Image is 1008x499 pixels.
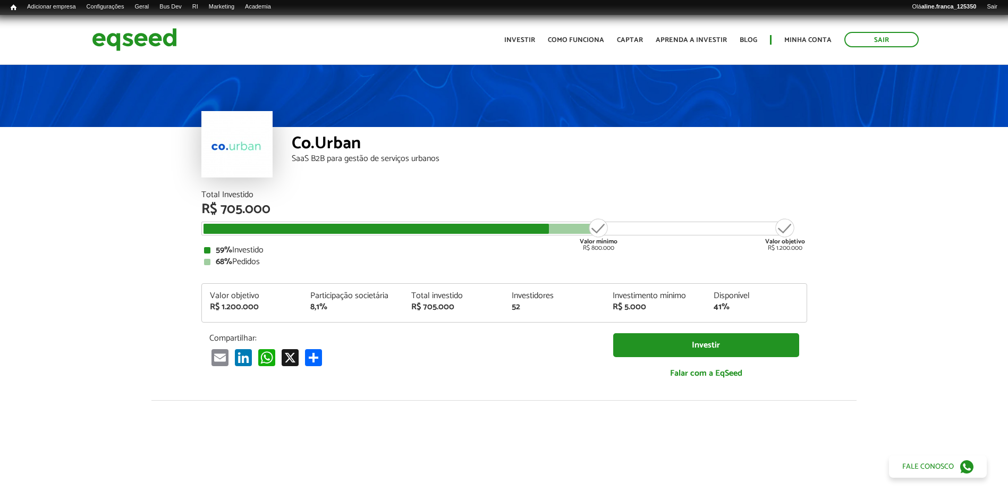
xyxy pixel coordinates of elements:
[921,3,977,10] strong: aline.franca_125350
[714,292,799,300] div: Disponível
[256,349,277,366] a: WhatsApp
[844,32,919,47] a: Sair
[216,243,232,257] strong: 59%
[548,37,604,44] a: Como funciona
[92,26,177,54] img: EqSeed
[129,3,154,11] a: Geral
[81,3,130,11] a: Configurações
[613,362,799,384] a: Falar com a EqSeed
[201,191,807,199] div: Total Investido
[580,236,617,247] strong: Valor mínimo
[233,349,254,366] a: LinkedIn
[784,37,832,44] a: Minha conta
[579,217,619,251] div: R$ 800.000
[512,303,597,311] div: 52
[504,37,535,44] a: Investir
[714,303,799,311] div: 41%
[907,3,982,11] a: Oláaline.franca_125350
[210,292,295,300] div: Valor objetivo
[656,37,727,44] a: Aprenda a investir
[292,135,807,155] div: Co.Urban
[210,303,295,311] div: R$ 1.200.000
[204,3,240,11] a: Marketing
[292,155,807,163] div: SaaS B2B para gestão de serviços urbanos
[187,3,204,11] a: RI
[209,333,597,343] p: Compartilhar:
[22,3,81,11] a: Adicionar empresa
[11,4,16,11] span: Início
[240,3,276,11] a: Academia
[613,292,698,300] div: Investimento mínimo
[411,292,496,300] div: Total investido
[740,37,757,44] a: Blog
[310,303,395,311] div: 8,1%
[765,217,805,251] div: R$ 1.200.000
[613,303,698,311] div: R$ 5.000
[5,3,22,13] a: Início
[201,202,807,216] div: R$ 705.000
[889,455,987,478] a: Fale conosco
[303,349,324,366] a: Compartilhar
[981,3,1003,11] a: Sair
[310,292,395,300] div: Participação societária
[209,349,231,366] a: Email
[765,236,805,247] strong: Valor objetivo
[613,333,799,357] a: Investir
[204,258,804,266] div: Pedidos
[512,292,597,300] div: Investidores
[617,37,643,44] a: Captar
[204,246,804,255] div: Investido
[411,303,496,311] div: R$ 705.000
[279,349,301,366] a: X
[154,3,187,11] a: Bus Dev
[216,255,232,269] strong: 68%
